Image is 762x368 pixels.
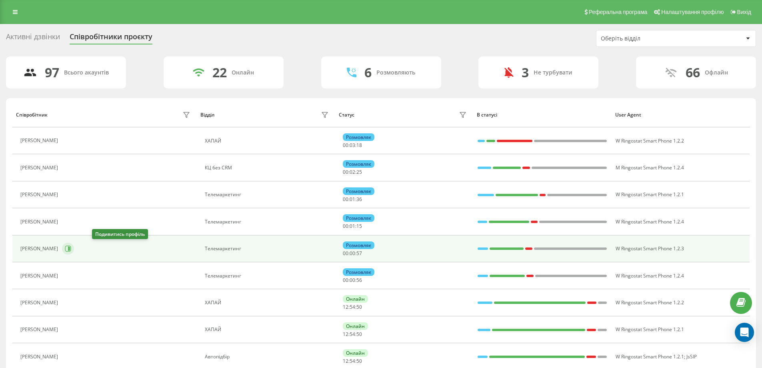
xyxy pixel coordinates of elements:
[343,169,362,175] div: : :
[200,112,214,118] div: Відділ
[356,304,362,310] span: 50
[356,250,362,257] span: 57
[343,197,362,202] div: : :
[212,65,227,80] div: 22
[70,32,152,45] div: Співробітники проєкту
[343,331,348,338] span: 12
[686,353,697,360] span: JsSIP
[20,219,60,225] div: [PERSON_NAME]
[20,300,60,306] div: [PERSON_NAME]
[522,65,529,80] div: 3
[350,304,355,310] span: 54
[20,354,60,360] div: [PERSON_NAME]
[356,223,362,229] span: 15
[356,169,362,175] span: 25
[343,241,374,249] div: Розмовляє
[364,65,372,80] div: 6
[350,331,355,338] span: 54
[350,358,355,364] span: 54
[343,322,368,330] div: Онлайн
[356,358,362,364] span: 50
[205,246,331,251] div: Телемаркетинг
[601,35,696,42] div: Оберіть відділ
[343,196,348,203] span: 00
[343,160,374,168] div: Розмовляє
[205,165,331,171] div: КЦ без CRM
[343,223,362,229] div: : :
[343,187,374,195] div: Розмовляє
[20,273,60,279] div: [PERSON_NAME]
[616,191,684,198] span: W Ringostat Smart Phone 1.2.1
[20,327,60,332] div: [PERSON_NAME]
[616,272,684,279] span: W Ringostat Smart Phone 1.2.4
[339,112,354,118] div: Статус
[616,245,684,252] span: W Ringostat Smart Phone 1.2.3
[343,251,362,256] div: : :
[343,304,348,310] span: 12
[205,327,331,332] div: ХАПАЙ
[232,69,254,76] div: Онлайн
[343,250,348,257] span: 00
[20,138,60,143] div: [PERSON_NAME]
[616,164,684,171] span: M Ringostat Smart Phone 1.2.4
[350,142,355,149] span: 03
[343,358,348,364] span: 12
[534,69,572,76] div: Не турбувати
[477,112,608,118] div: В статусі
[616,218,684,225] span: W Ringostat Smart Phone 1.2.4
[735,323,754,342] div: Open Intercom Messenger
[20,165,60,171] div: [PERSON_NAME]
[343,133,374,141] div: Розмовляє
[343,295,368,303] div: Онлайн
[350,223,355,229] span: 01
[343,142,348,149] span: 00
[343,268,374,276] div: Розмовляє
[350,250,355,257] span: 00
[343,223,348,229] span: 00
[350,277,355,284] span: 00
[589,9,648,15] span: Реферальна програма
[343,169,348,175] span: 00
[616,326,684,333] span: W Ringostat Smart Phone 1.2.1
[356,331,362,338] span: 50
[705,69,728,76] div: Офлайн
[343,278,362,283] div: : :
[616,299,684,306] span: W Ringostat Smart Phone 1.2.2
[6,32,60,45] div: Активні дзвінки
[686,65,700,80] div: 66
[661,9,724,15] span: Налаштування профілю
[376,69,415,76] div: Розмовляють
[45,65,59,80] div: 97
[356,196,362,203] span: 36
[343,332,362,337] div: : :
[205,192,331,197] div: Телемаркетинг
[205,354,331,360] div: Автопідбір
[343,358,362,364] div: : :
[343,277,348,284] span: 00
[20,246,60,251] div: [PERSON_NAME]
[356,277,362,284] span: 56
[616,137,684,144] span: W Ringostat Smart Phone 1.2.2
[616,353,684,360] span: W Ringostat Smart Phone 1.2.1
[343,349,368,357] div: Онлайн
[350,196,355,203] span: 01
[205,273,331,279] div: Телемаркетинг
[350,169,355,175] span: 02
[92,229,148,239] div: Подивитись профіль
[356,142,362,149] span: 18
[20,192,60,197] div: [PERSON_NAME]
[205,219,331,225] div: Телемаркетинг
[64,69,109,76] div: Всього акаунтів
[16,112,48,118] div: Співробітник
[343,143,362,148] div: : :
[343,304,362,310] div: : :
[343,214,374,222] div: Розмовляє
[205,138,331,144] div: ХАПАЙ
[737,9,751,15] span: Вихід
[205,300,331,306] div: ХАПАЙ
[615,112,746,118] div: User Agent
